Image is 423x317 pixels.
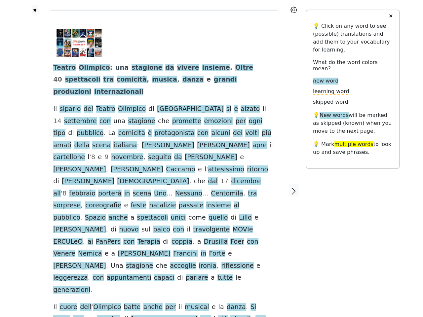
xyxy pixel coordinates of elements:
span: con [197,129,209,137]
span: 8 [91,153,95,161]
span: [PERSON_NAME] [53,165,106,174]
span: sipario [59,105,81,113]
span: dei [233,129,243,137]
span: parlare [186,274,208,282]
span: : [110,64,113,72]
span: cuore [59,303,77,311]
span: una [115,64,129,72]
span: New words [320,112,349,119]
span: seguito [148,153,172,161]
span: musica [152,76,177,84]
span: protagonista [154,129,194,137]
img: 9102416_02090908_img_1028.jpg [53,29,104,57]
span: , [189,177,191,186]
span: sorprese [53,201,81,210]
span: produzioni [53,88,91,96]
span: . [106,262,108,270]
span: come [188,214,206,222]
span: , [147,76,149,84]
span: a [197,238,201,246]
span: riflessione [221,262,254,270]
span: Centomila [211,190,243,198]
span: il [187,226,191,234]
span: è [234,105,238,113]
span: febbraio [69,190,96,198]
span: dicembre [231,177,261,186]
span: , [143,153,145,161]
button: ✕ [385,10,397,22]
span: di [177,274,183,282]
span: Terapia [137,238,160,246]
span: per [236,117,246,125]
span: . [80,214,82,222]
span: coreografie [85,201,121,210]
span: danza [227,303,246,311]
span: learning word [313,88,349,95]
h6: What do the word colors mean? [313,59,393,72]
span: e [124,201,128,210]
span: multiple words [334,141,373,147]
p: 💡 Click on any word to see (possible) translations and add them to your vocabulary for learning. [313,22,393,54]
span: insieme [206,201,231,210]
span: , [192,238,194,246]
span: [DEMOGRAPHIC_DATA] [117,177,189,186]
span: Olimpico [93,303,121,311]
span: coppia [172,238,193,246]
span: con [99,117,111,125]
span: tipo [53,129,65,137]
span: [GEOGRAPHIC_DATA] [157,105,224,113]
span: che [158,117,170,125]
span: con [123,238,135,246]
span: una [113,117,125,125]
span: Olimpico [79,64,110,72]
span: il [269,141,273,150]
span: Caccamo [166,165,195,174]
span: si [226,105,231,113]
span: e [212,303,216,311]
span: ironia [199,262,217,270]
span: [PERSON_NAME] [62,177,114,186]
span: ' [92,303,93,311]
span: comicità [117,76,147,84]
span: della [74,141,89,150]
span: pubblico [53,214,80,222]
span: 17 [220,177,228,186]
span: a [211,274,215,282]
span: . [246,303,248,311]
span: , [177,76,179,84]
span: Forte [209,250,225,258]
span: con [173,226,184,234]
button: ✖ [32,5,38,16]
span: [PERSON_NAME] [197,141,250,150]
span: spettacoli [137,214,168,222]
span: skipped word [313,99,348,106]
span: Nemica [78,250,102,258]
span: sul [141,226,151,234]
span: porterà [98,190,122,198]
p: 💡 will be marked as skipped (known) when you move to the next page. [313,111,393,135]
span: Olimpico [118,105,146,113]
span: di [68,129,74,137]
span: e [98,153,102,161]
span: da [174,153,182,161]
span: Il [53,303,57,311]
span: scena [92,141,111,150]
span: generazioni [53,286,90,294]
span: l [88,153,89,161]
span: batte [124,303,141,311]
span: di [53,177,59,186]
span: , [83,238,85,246]
span: ritorno [247,165,268,174]
span: accoglie [170,262,196,270]
span: Lillo [239,214,251,222]
span: ... [167,190,173,198]
span: 40 [53,76,62,84]
span: apre [252,141,267,150]
span: [PERSON_NAME] [142,141,194,150]
span: volti [245,129,259,137]
span: 9 [104,153,108,161]
span: capaci [154,274,174,282]
span: 14 [53,117,61,125]
span: , [81,201,83,210]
